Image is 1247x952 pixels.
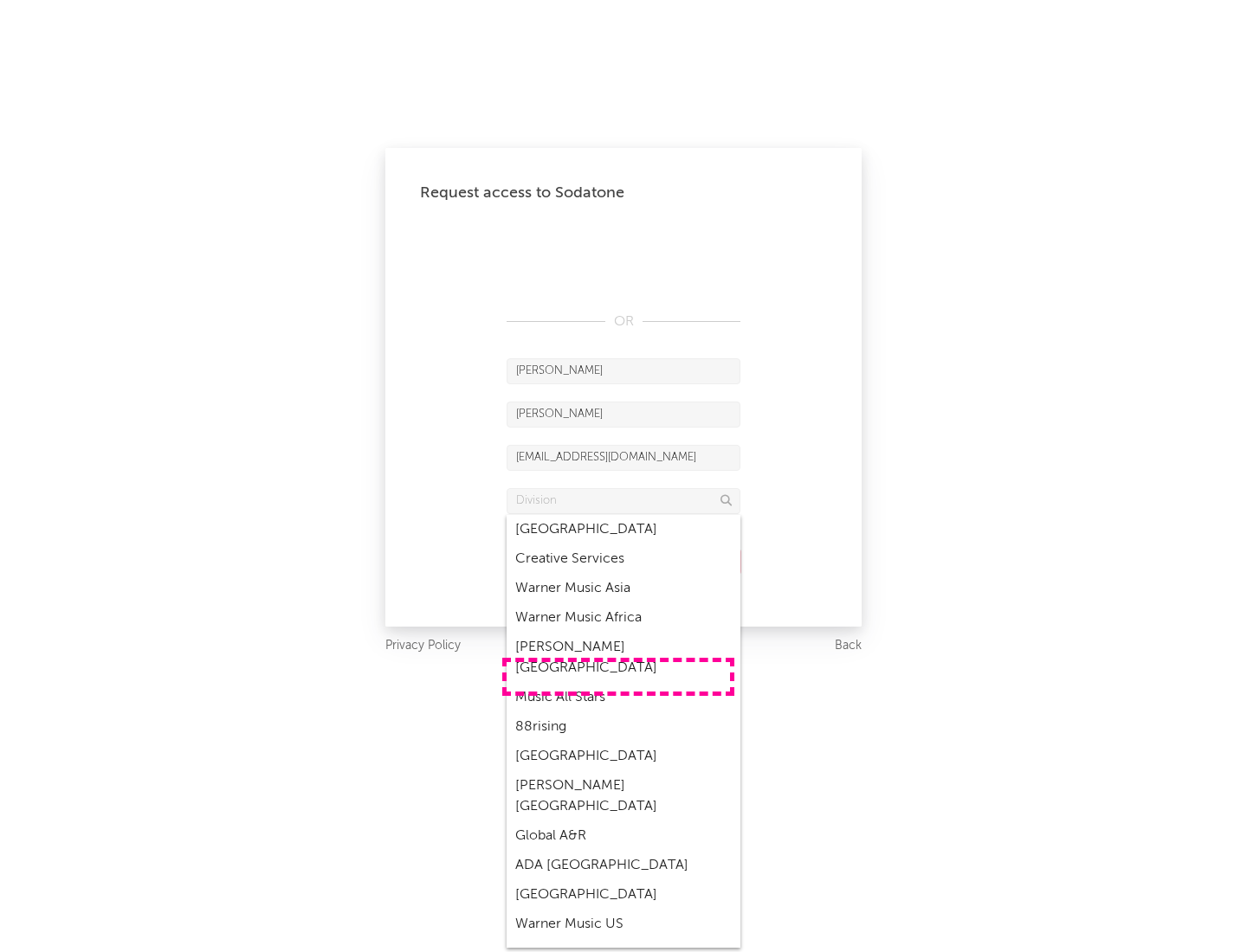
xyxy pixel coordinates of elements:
div: 88rising [507,712,740,742]
div: Warner Music Africa [507,603,740,633]
input: Division [507,488,740,514]
div: Request access to Sodatone [420,183,827,203]
div: [PERSON_NAME] [GEOGRAPHIC_DATA] [507,771,740,821]
div: [GEOGRAPHIC_DATA] [507,742,740,771]
div: [GEOGRAPHIC_DATA] [507,880,740,910]
a: Back [835,635,862,657]
input: First Name [507,358,740,384]
div: Global A&R [507,821,740,851]
div: [GEOGRAPHIC_DATA] [507,515,740,544]
div: OR [507,312,740,332]
div: [PERSON_NAME] [GEOGRAPHIC_DATA] [507,633,740,683]
div: Creative Services [507,544,740,574]
input: Email [507,445,740,471]
div: ADA [GEOGRAPHIC_DATA] [507,851,740,880]
a: Privacy Policy [385,635,461,657]
input: Last Name [507,402,740,428]
div: Warner Music Asia [507,574,740,603]
div: Warner Music US [507,910,740,939]
div: Music All Stars [507,683,740,712]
